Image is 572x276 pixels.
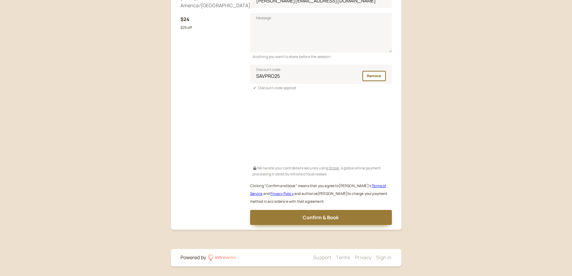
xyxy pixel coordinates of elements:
a: Terms [336,254,350,261]
a: Terms of Service [250,183,386,196]
button: Remove [362,71,386,81]
a: Stripe [329,165,339,171]
span: Discount code [256,67,281,73]
a: Support [313,254,331,261]
span: Discount code applied [258,85,296,90]
textarea: Message [250,13,392,53]
a: Sign in [376,254,392,261]
a: Privacy [355,254,371,261]
span: Message [256,15,271,21]
div: America/[GEOGRAPHIC_DATA] [180,2,241,10]
b: $24 [180,16,189,23]
input: Discount code [250,65,392,84]
iframe: Secure payment input frame [249,94,393,164]
small: $25 off [180,25,192,30]
a: Privacy Policy [270,191,293,196]
div: Powered by [180,254,206,262]
a: introwise [208,254,236,262]
button: Confirm & Book [250,210,392,225]
small: Clicking "Confirm and book" means that you agree to [PERSON_NAME] ' s and and authorize [PERSON_N... [250,183,388,204]
span: Remove [367,73,381,78]
div: We handle your card details securely using , a global online payment processing trusted by millio... [250,164,392,177]
div: introwise [215,254,236,262]
span: Confirm & Book [303,214,339,221]
div: Anything you want to share before the session [250,53,392,59]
